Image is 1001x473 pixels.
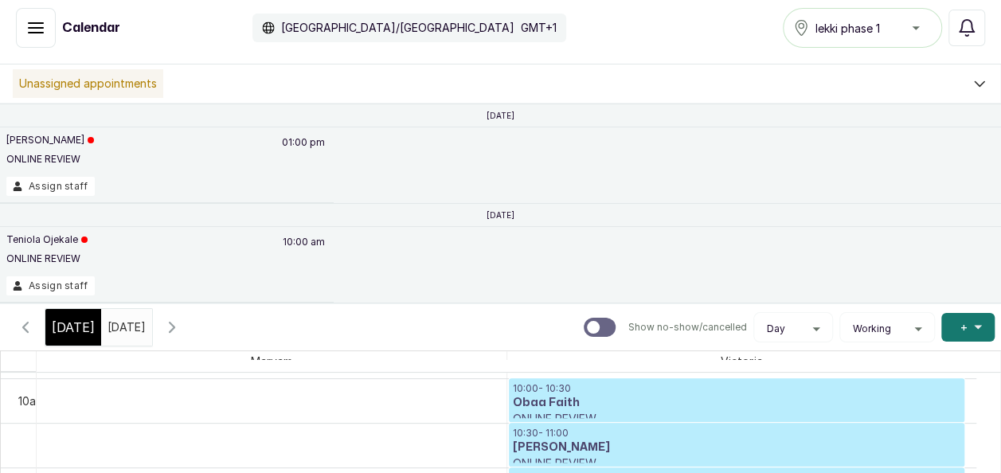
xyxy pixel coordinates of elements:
p: [DATE] [487,210,514,220]
p: [GEOGRAPHIC_DATA]/[GEOGRAPHIC_DATA] [281,20,514,36]
button: lekki phase 1 [783,8,942,48]
h1: Calendar [62,18,120,37]
button: Assign staff [6,276,95,295]
p: 10:00 - 10:30 [513,382,961,395]
p: ONLINE REVIEW [513,455,961,471]
button: Day [761,322,826,335]
p: [DATE] [487,111,514,120]
div: [DATE] [45,309,101,346]
p: 10:30 - 11:00 [513,427,961,440]
h3: [PERSON_NAME] [513,440,961,455]
p: Teniola Ojekale [6,233,88,246]
span: Maryam [248,351,295,371]
p: 01:00 pm [280,134,327,177]
span: Victoria [718,351,765,371]
h3: Obaa Faith [513,395,961,411]
p: Show no-show/cancelled [628,321,747,334]
p: [PERSON_NAME] [6,134,94,147]
span: lekki phase 1 [815,20,880,37]
span: + [960,319,968,335]
span: Day [767,322,785,335]
button: Working [847,322,928,335]
span: Working [853,322,891,335]
p: ONLINE REVIEW [6,252,88,265]
p: ONLINE REVIEW [513,411,961,427]
p: ONLINE REVIEW [6,153,94,166]
p: Unassigned appointments [13,69,163,98]
span: [DATE] [52,318,95,337]
p: GMT+1 [521,20,557,36]
button: + [941,313,995,342]
p: 10:00 am [280,233,327,276]
button: Assign staff [6,177,95,196]
div: 10am [15,393,48,409]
